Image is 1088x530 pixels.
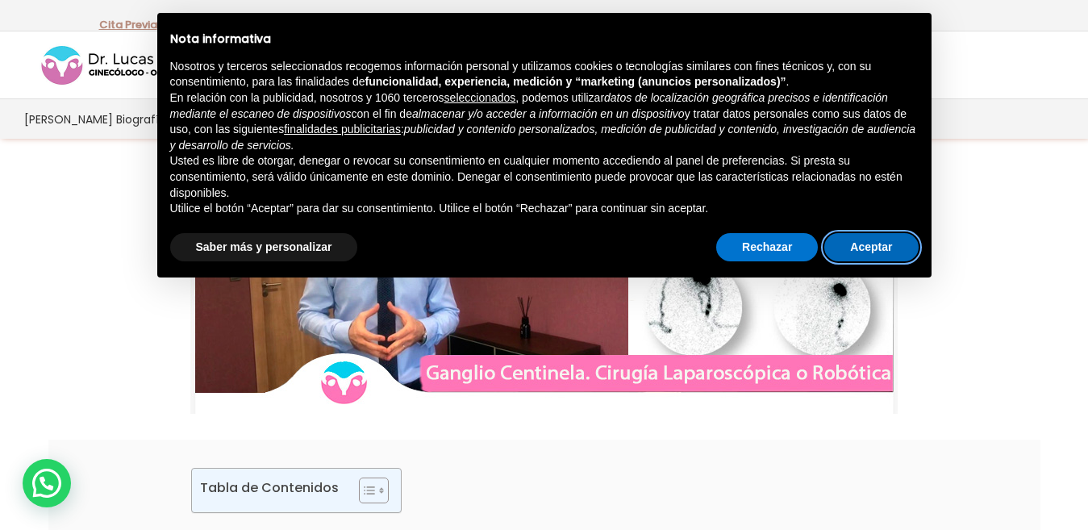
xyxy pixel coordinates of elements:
em: publicidad y contenido personalizados, medición de publicidad y contenido, investigación de audie... [170,123,916,152]
strong: funcionalidad, experiencia, medición y “marketing (anuncios personalizados)” [365,75,786,88]
em: datos de localización geográfica precisos e identificación mediante el escaneo de dispositivos [170,91,888,120]
div: WhatsApp contact [23,459,71,507]
button: Aceptar [824,233,918,262]
p: - [99,15,163,35]
span: [PERSON_NAME] [24,110,113,128]
p: Nosotros y terceros seleccionados recogemos información personal y utilizamos cookies o tecnologí... [170,59,919,90]
h2: Nota informativa [170,32,919,46]
a: [PERSON_NAME] [23,99,115,139]
a: Biografía [115,99,168,139]
button: Saber más y personalizar [170,233,358,262]
p: En relación con la publicidad, nosotros y 1060 terceros , podemos utilizar con el fin de y tratar... [170,90,919,153]
button: finalidades publicitarias [284,122,401,138]
p: Tabla de Contenidos [200,478,339,497]
a: Cita Previa [99,17,157,32]
a: Toggle Table of Content [347,477,385,504]
p: Utilice el botón “Aceptar” para dar su consentimiento. Utilice el botón “Rechazar” para continuar... [170,201,919,217]
button: seleccionados [444,90,516,106]
button: Rechazar [716,233,818,262]
p: Usted es libre de otorgar, denegar o revocar su consentimiento en cualquier momento accediendo al... [170,153,919,201]
span: Biografía [116,110,166,128]
em: almacenar y/o acceder a información en un dispositivo [412,107,685,120]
